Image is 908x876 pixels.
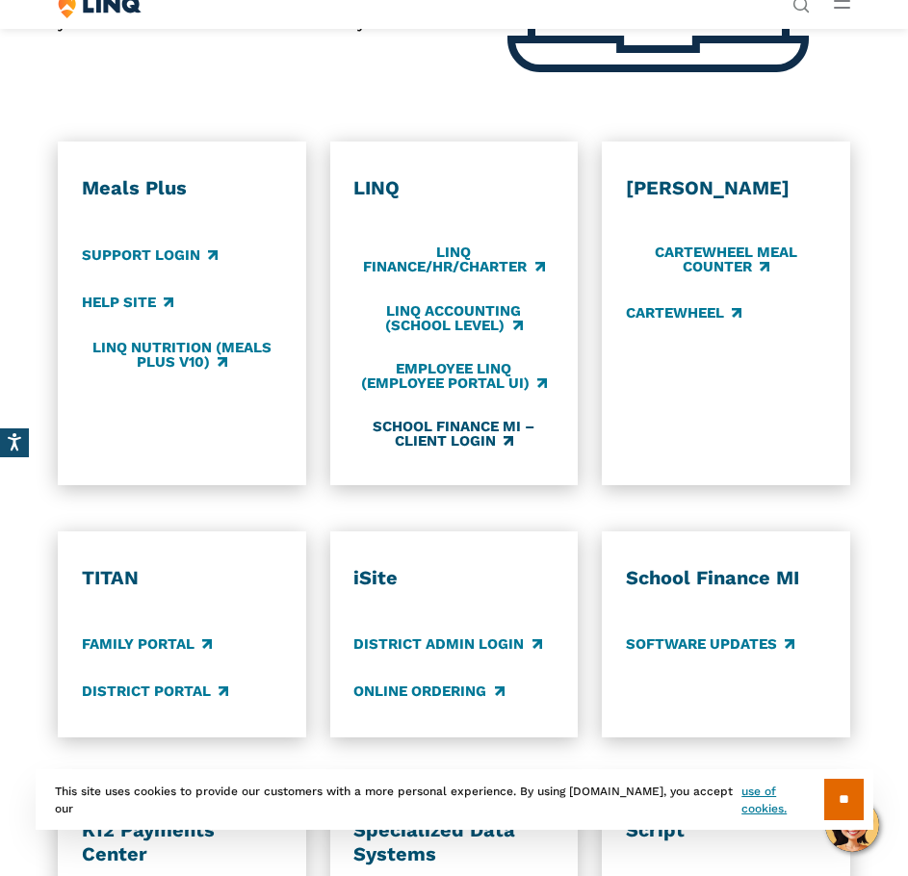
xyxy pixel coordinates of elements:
h3: Meals Plus [82,176,282,201]
h3: LINQ [353,176,554,201]
h3: TITAN [82,566,282,591]
a: Help Site [82,292,173,313]
a: Online Ordering [353,681,504,702]
a: Support Login [82,245,218,266]
a: CARTEWHEEL [626,302,741,323]
div: This site uses cookies to provide our customers with a more personal experience. By using [DOMAIN... [36,769,873,830]
a: Family Portal [82,633,212,655]
a: use of cookies. [741,783,823,817]
h3: iSite [353,566,554,591]
a: Software Updates [626,633,794,655]
a: District Admin Login [353,633,541,655]
a: District Portal [82,681,228,702]
h3: School Finance MI [626,566,826,591]
a: Employee LINQ (Employee Portal UI) [353,360,554,392]
a: School Finance MI – Client Login [353,418,554,450]
a: LINQ Finance/HR/Charter [353,245,554,276]
h3: [PERSON_NAME] [626,176,826,201]
a: LINQ Nutrition (Meals Plus v10) [82,339,282,371]
a: CARTEWHEEL Meal Counter [626,245,826,276]
a: LINQ Accounting (school level) [353,302,554,334]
